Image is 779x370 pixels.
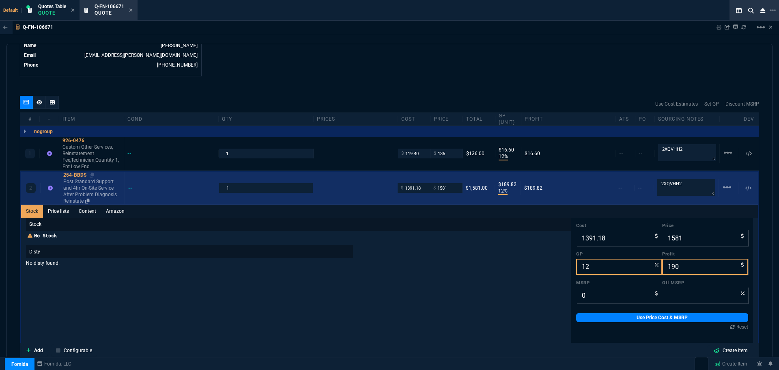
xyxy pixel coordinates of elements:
[466,185,491,191] div: $1,581.00
[219,116,313,122] div: qty
[495,113,521,125] div: GP (unit)
[733,6,745,15] nx-icon: Split Panels
[722,182,732,192] mat-icon: Example home icon
[84,52,198,58] a: [EMAIL_ADDRESS][PERSON_NAME][DOMAIN_NAME]
[576,280,662,286] label: MSRP
[24,43,36,48] span: Name
[314,116,398,122] div: prices
[26,218,571,231] p: Stock
[499,153,508,160] p: 12%
[756,22,766,32] mat-icon: Example home icon
[616,116,635,122] div: ATS
[499,147,518,153] p: $16.60
[757,6,768,15] nx-icon: Close Workbench
[74,205,101,218] a: Content
[433,185,436,191] span: $
[43,205,74,218] a: Price lists
[398,116,430,122] div: cost
[769,24,773,30] a: Hide Workbench
[48,185,53,191] nx-icon: Item not found in Business Central. The quote is still valid.
[101,205,129,218] a: Amazon
[521,116,616,122] div: Profit
[26,232,571,239] p: No Stock
[635,116,655,122] div: PO
[24,61,198,69] tr: undefined
[157,62,198,68] a: 714-586-5495
[129,7,133,14] nx-icon: Close Tab
[40,116,59,122] div: --
[662,280,748,286] label: Off MSRP
[128,185,140,191] div: --
[62,144,121,170] p: Custom Other Services, Reinstatement Fee,Technician,Quantity 1, Ent Low End
[38,10,66,16] p: Quote
[655,116,720,122] div: Sourcing Notes
[29,185,32,191] p: 2
[26,245,353,258] p: Disty
[161,43,198,48] a: [PERSON_NAME]
[498,181,517,188] p: $189.82
[707,345,754,355] a: Create Item
[63,172,121,178] div: 254-BBDS
[401,150,404,157] span: $
[24,41,198,50] tr: undefined
[24,52,36,58] span: Email
[619,151,623,156] span: --
[730,324,748,330] div: Reset
[739,116,759,122] div: dev
[24,62,38,68] span: Phone
[95,4,124,9] span: Q-FN-106671
[127,150,139,157] div: --
[38,4,66,9] span: Quotes Table
[64,346,92,354] p: Configurable
[723,148,733,158] mat-icon: Example home icon
[20,116,40,122] div: #
[21,205,43,218] a: Stock
[62,137,121,144] div: 926-0476
[434,150,436,157] span: $
[524,185,611,191] div: $189.82
[23,24,53,30] p: Q-FN-106671
[47,151,52,156] nx-icon: Item not found in Business Central. The quote is still valid.
[463,116,495,122] div: Total
[576,313,748,322] a: Use Price Cost & MSRP
[59,116,124,122] div: Item
[63,178,121,204] p: Post Standard Support and 4hr On-Site Service After Problem Diagnosis Reinstate
[576,251,662,257] label: GP
[34,346,43,354] p: Add
[638,185,642,191] span: --
[618,185,622,191] span: --
[124,116,219,122] div: cond
[725,100,759,108] a: Discount MSRP
[576,223,662,229] label: Cost
[662,223,748,229] label: Price
[26,260,353,266] p: No disty found.
[498,188,508,195] p: 12%
[655,100,698,108] a: Use Cost Estimates
[466,150,492,157] div: $136.00
[34,360,74,368] a: msbcCompanyName
[430,116,463,122] div: price
[3,8,22,13] span: Default
[95,10,124,16] p: Quote
[28,150,31,157] p: 1
[639,151,643,156] span: --
[401,185,403,191] span: $
[34,128,53,135] p: nogroup
[712,358,751,370] a: Create Item
[525,150,612,157] div: $16.60
[24,51,198,59] tr: undefined
[662,251,748,257] label: Profit
[770,6,776,14] nx-icon: Open New Tab
[71,7,75,14] nx-icon: Close Tab
[745,6,757,15] nx-icon: Search
[3,24,8,30] nx-icon: Back to Table
[704,100,719,108] a: Set GP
